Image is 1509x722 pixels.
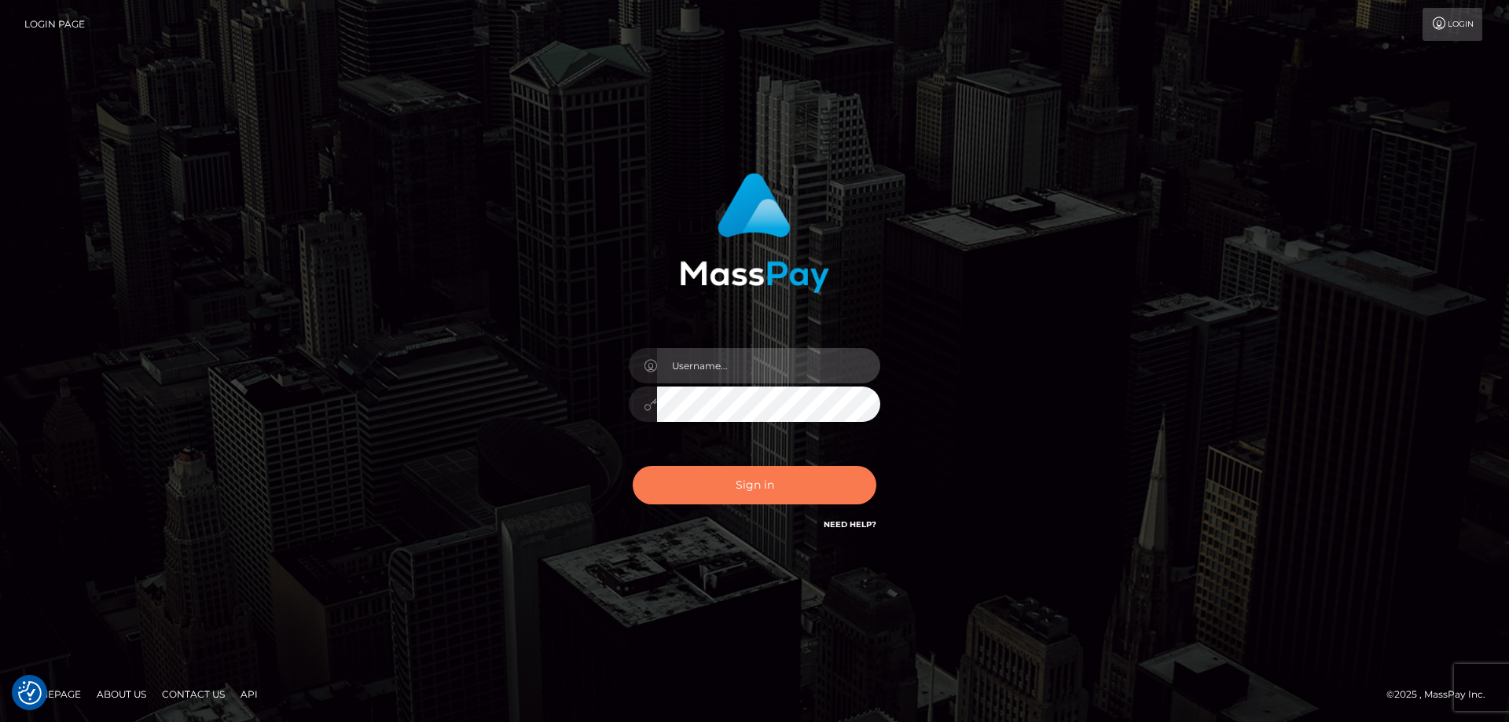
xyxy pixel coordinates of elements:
img: Revisit consent button [18,681,42,705]
input: Username... [657,348,880,383]
a: Need Help? [824,519,876,530]
a: Homepage [17,682,87,706]
a: About Us [90,682,152,706]
button: Sign in [633,466,876,504]
a: API [234,682,264,706]
a: Login [1423,8,1482,41]
a: Contact Us [156,682,231,706]
a: Login Page [24,8,85,41]
div: © 2025 , MassPay Inc. [1386,686,1497,703]
button: Consent Preferences [18,681,42,705]
img: MassPay Login [680,173,829,293]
